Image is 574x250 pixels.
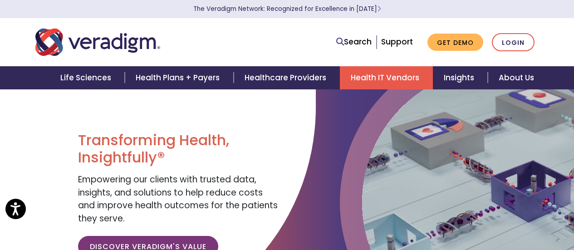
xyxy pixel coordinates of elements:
[427,34,483,51] a: Get Demo
[340,66,433,89] a: Health IT Vendors
[433,66,488,89] a: Insights
[125,66,233,89] a: Health Plans + Payers
[49,66,125,89] a: Life Sciences
[78,132,280,167] h1: Transforming Health, Insightfully®
[78,173,278,225] span: Empowering our clients with trusted data, insights, and solutions to help reduce costs and improv...
[193,5,381,13] a: The Veradigm Network: Recognized for Excellence in [DATE]Learn More
[336,36,372,48] a: Search
[381,36,413,47] a: Support
[35,27,160,57] img: Veradigm logo
[488,66,545,89] a: About Us
[234,66,340,89] a: Healthcare Providers
[492,33,535,52] a: Login
[377,5,381,13] span: Learn More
